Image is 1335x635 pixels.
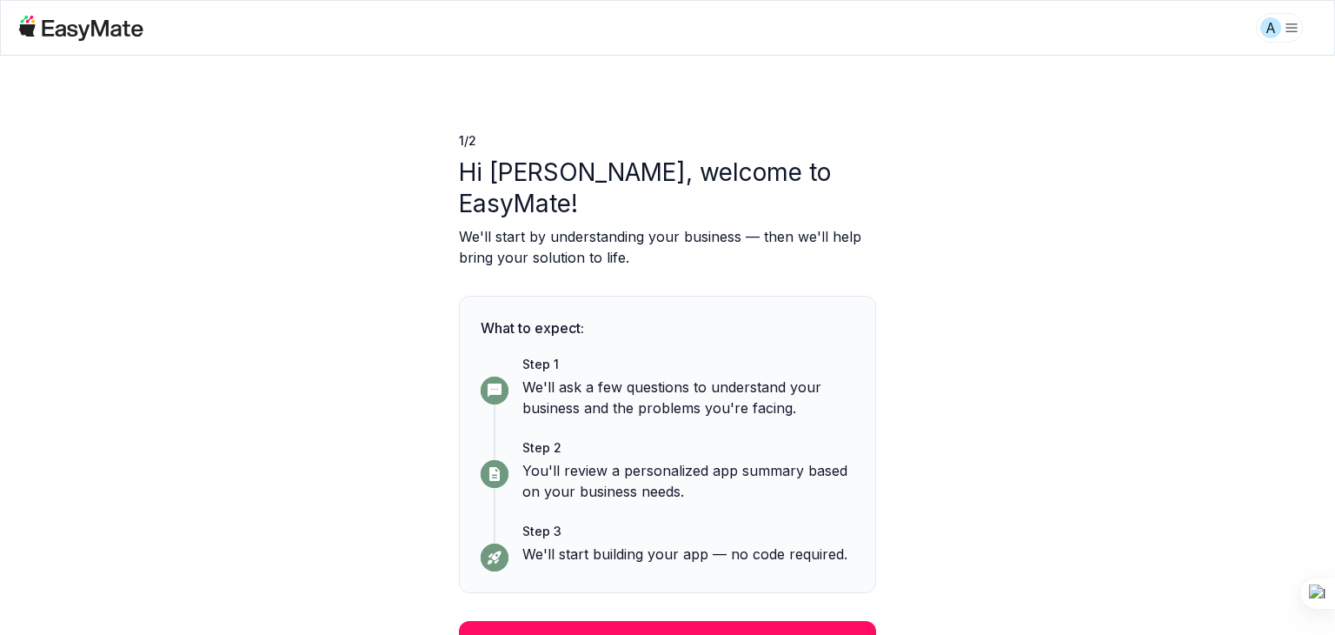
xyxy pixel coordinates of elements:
p: Step 3 [522,523,854,540]
p: You'll review a personalized app summary based on your business needs. [522,460,854,502]
p: Hi [PERSON_NAME], welcome to EasyMate! [459,157,876,219]
p: Step 2 [522,439,854,457]
p: We'll ask a few questions to understand your business and the problems you're facing. [522,377,854,418]
p: What to expect: [481,317,854,338]
p: We'll start by understanding your business — then we'll help bring your solution to life. [459,226,876,268]
div: A [1260,17,1281,38]
p: Step 1 [522,356,854,373]
p: 1 / 2 [459,132,876,150]
p: We'll start building your app — no code required. [522,544,854,565]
